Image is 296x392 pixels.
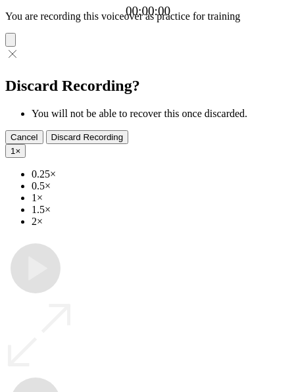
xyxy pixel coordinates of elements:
li: You will not be able to recover this once discarded. [32,108,291,120]
a: 00:00:00 [126,4,170,18]
button: 1× [5,144,26,158]
li: 2× [32,216,291,228]
p: You are recording this voiceover as practice for training [5,11,291,22]
button: Discard Recording [46,130,129,144]
h2: Discard Recording? [5,77,291,95]
li: 0.25× [32,168,291,180]
li: 1.5× [32,204,291,216]
li: 1× [32,192,291,204]
span: 1 [11,146,15,156]
button: Cancel [5,130,43,144]
li: 0.5× [32,180,291,192]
